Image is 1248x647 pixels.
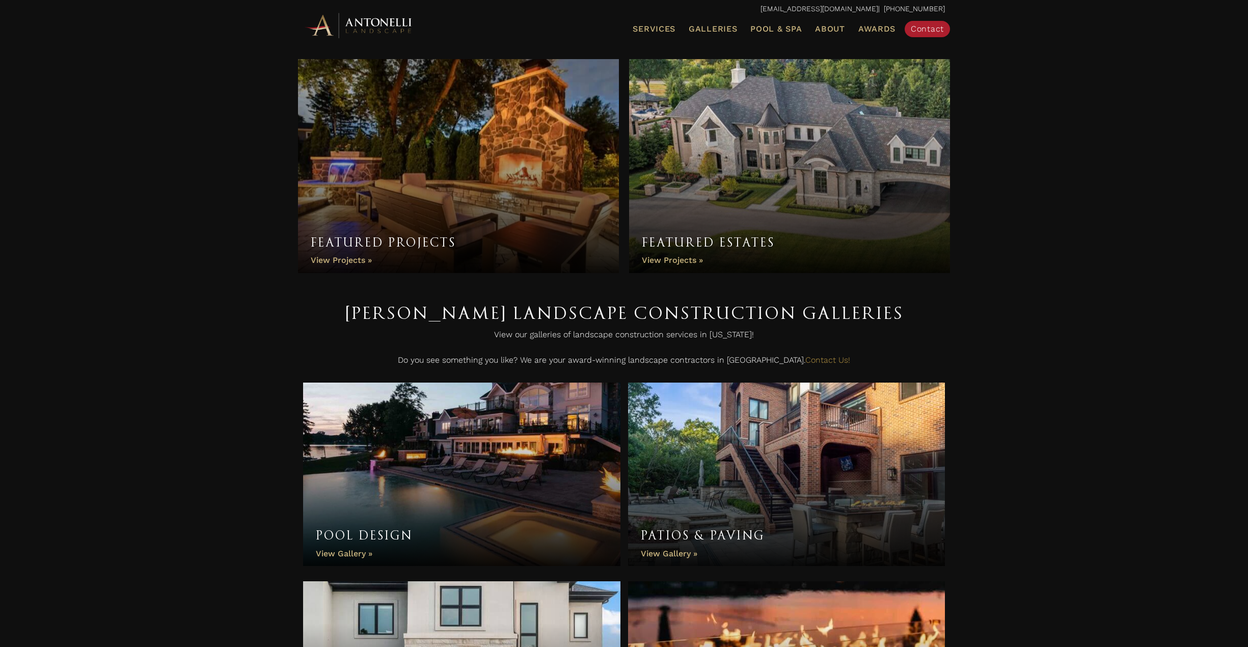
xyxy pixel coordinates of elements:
[303,327,945,347] p: View our galleries of landscape construction services in [US_STATE]!
[811,22,849,36] a: About
[750,24,802,34] span: Pool & Spa
[746,22,806,36] a: Pool & Spa
[911,24,944,34] span: Contact
[805,355,850,365] a: Contact Us!
[905,21,950,37] a: Contact
[858,24,896,34] span: Awards
[303,11,415,39] img: Antonelli Horizontal Logo
[303,3,945,16] p: | [PHONE_NUMBER]
[303,353,945,373] p: Do you see something you like? We are your award-winning landscape contractors in [GEOGRAPHIC_DATA].
[761,5,878,13] a: [EMAIL_ADDRESS][DOMAIN_NAME]
[303,299,945,327] h1: [PERSON_NAME] Landscape Construction Galleries
[629,22,680,36] a: Services
[633,25,675,33] span: Services
[854,22,900,36] a: Awards
[815,25,845,33] span: About
[689,24,737,34] span: Galleries
[685,22,741,36] a: Galleries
